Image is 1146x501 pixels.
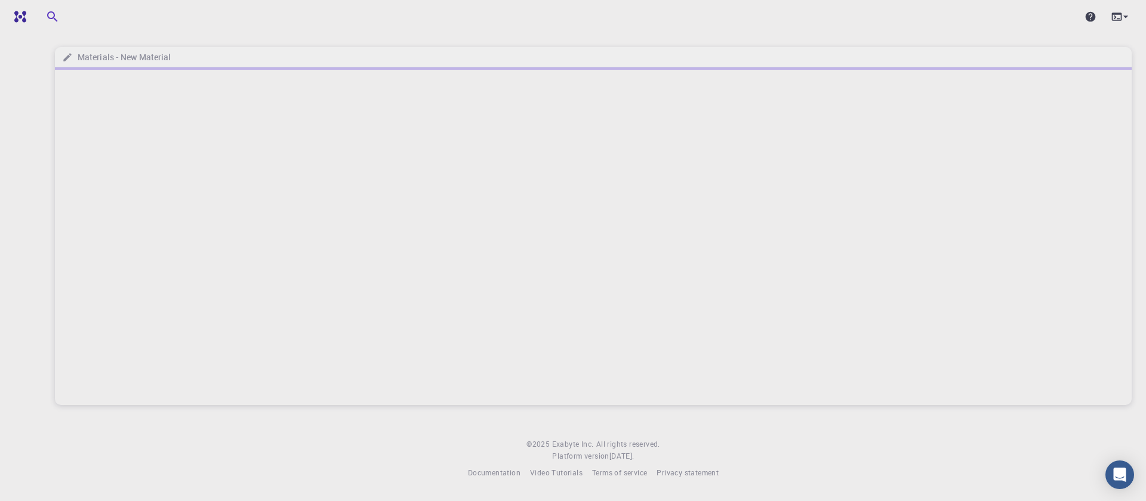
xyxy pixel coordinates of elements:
[609,450,634,462] a: [DATE].
[552,450,609,462] span: Platform version
[1105,460,1134,489] div: Open Intercom Messenger
[468,468,520,477] span: Documentation
[657,468,719,477] span: Privacy statement
[592,467,647,479] a: Terms of service
[60,51,173,64] nav: breadcrumb
[530,467,583,479] a: Video Tutorials
[468,467,520,479] a: Documentation
[530,468,583,477] span: Video Tutorials
[552,438,594,450] a: Exabyte Inc.
[552,439,594,449] span: Exabyte Inc.
[657,467,719,479] a: Privacy statement
[596,438,660,450] span: All rights reserved.
[592,468,647,477] span: Terms of service
[73,51,171,64] h6: Materials - New Material
[609,451,634,460] span: [DATE] .
[526,438,552,450] span: © 2025
[10,11,26,23] img: logo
